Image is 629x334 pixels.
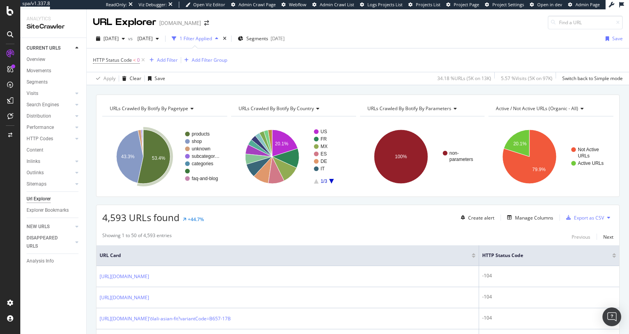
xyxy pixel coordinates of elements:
[27,206,81,214] a: Explorer Bookmarks
[103,35,119,42] span: 2025 Aug. 31st
[468,214,494,221] div: Create alert
[271,35,285,42] div: [DATE]
[485,2,524,8] a: Project Settings
[533,167,546,172] text: 79.9%
[27,146,43,154] div: Content
[449,150,459,156] text: non-
[27,123,54,132] div: Performance
[603,234,613,240] div: Next
[27,169,73,177] a: Outlinks
[133,57,136,63] span: <
[482,314,616,321] div: -104
[578,153,590,159] text: URLs
[513,141,527,146] text: 20.1%
[537,2,562,7] span: Open in dev
[321,136,327,142] text: FR
[134,35,153,42] span: 2025 Aug. 3rd
[93,57,132,63] span: HTTP Status Code
[482,252,600,259] span: HTTP Status Code
[321,159,327,164] text: DE
[152,155,165,161] text: 53.4%
[321,151,327,157] text: ES
[157,57,178,63] div: Add Filter
[395,154,407,159] text: 100%
[27,112,73,120] a: Distribution
[367,2,403,7] span: Logs Projects List
[488,123,613,191] div: A chart.
[192,139,202,144] text: shop
[103,75,116,82] div: Apply
[192,154,219,159] text: subcategor…
[27,112,51,120] div: Distribution
[246,35,268,42] span: Segments
[100,273,149,280] a: [URL][DOMAIN_NAME]
[458,211,494,224] button: Create alert
[27,157,73,166] a: Inlinks
[321,129,327,134] text: US
[237,102,349,115] h4: URLs Crawled By Botify By country
[134,32,162,45] button: [DATE]
[221,35,228,43] div: times
[437,75,491,82] div: 34.18 % URLs ( 5K on 13K )
[27,234,73,250] a: DISAPPEARED URLS
[27,22,80,31] div: SiteCrawler
[93,16,156,29] div: URL Explorer
[137,55,140,66] span: 0
[312,2,354,8] a: Admin Crawl List
[139,2,167,8] div: Viz Debugger:
[320,2,354,7] span: Admin Crawl List
[367,105,451,112] span: URLs Crawled By Botify By parameters
[574,214,604,221] div: Export as CSV
[289,2,306,7] span: Webflow
[185,2,225,8] a: Open Viz Editor
[446,2,479,8] a: Project Page
[321,179,327,184] text: 1/3
[155,75,165,82] div: Save
[100,315,231,323] a: [URL][DOMAIN_NAME]‘ōlali-asian-fit?variantCode=B657-17B
[449,157,473,162] text: parameters
[204,20,209,26] div: arrow-right-arrow-left
[27,123,73,132] a: Performance
[102,211,180,224] span: 4,593 URLs found
[145,72,165,85] button: Save
[192,161,213,166] text: categories
[572,234,590,240] div: Previous
[501,75,552,82] div: 5.57 % Visits ( 5K on 97K )
[492,2,524,7] span: Project Settings
[27,89,38,98] div: Visits
[239,105,314,112] span: URLs Crawled By Botify By country
[366,102,478,115] h4: URLs Crawled By Botify By parameters
[504,213,553,222] button: Manage Columns
[100,252,470,259] span: URL Card
[235,32,288,45] button: Segments[DATE]
[192,131,210,137] text: products
[603,232,613,241] button: Next
[27,135,73,143] a: HTTP Codes
[27,67,81,75] a: Movements
[239,2,276,7] span: Admin Crawl Page
[275,141,288,146] text: 20.1%
[180,35,212,42] div: 1 Filter Applied
[27,180,46,188] div: Sitemaps
[110,105,188,112] span: URLs Crawled By Botify By pagetype
[100,294,149,302] a: [URL][DOMAIN_NAME]
[102,123,226,191] svg: A chart.
[321,166,325,171] text: IT
[408,2,440,8] a: Projects List
[27,234,66,250] div: DISAPPEARED URLS
[548,16,623,29] input: Find a URL
[128,35,134,42] span: vs
[159,19,201,27] div: [DOMAIN_NAME]
[27,206,69,214] div: Explorer Bookmarks
[282,2,306,8] a: Webflow
[27,180,73,188] a: Sitemaps
[360,123,484,191] div: A chart.
[578,147,599,152] text: Not Active
[360,2,403,8] a: Logs Projects List
[27,16,80,22] div: Analytics
[93,72,116,85] button: Apply
[494,102,606,115] h4: Active / Not Active URLs
[188,216,204,223] div: +44.7%
[27,195,51,203] div: Url Explorer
